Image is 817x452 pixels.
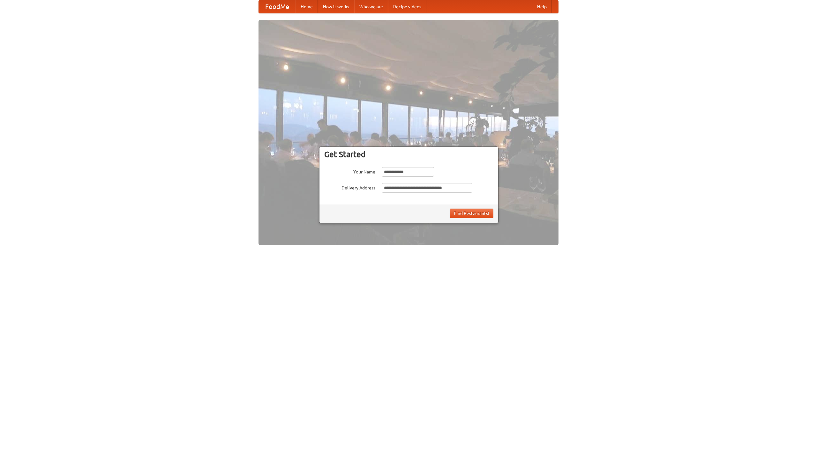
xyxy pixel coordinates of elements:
a: How it works [318,0,354,13]
a: Who we are [354,0,388,13]
a: Help [532,0,552,13]
a: FoodMe [259,0,296,13]
h3: Get Started [324,149,493,159]
label: Delivery Address [324,183,375,191]
label: Your Name [324,167,375,175]
button: Find Restaurants! [450,209,493,218]
a: Recipe videos [388,0,426,13]
a: Home [296,0,318,13]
